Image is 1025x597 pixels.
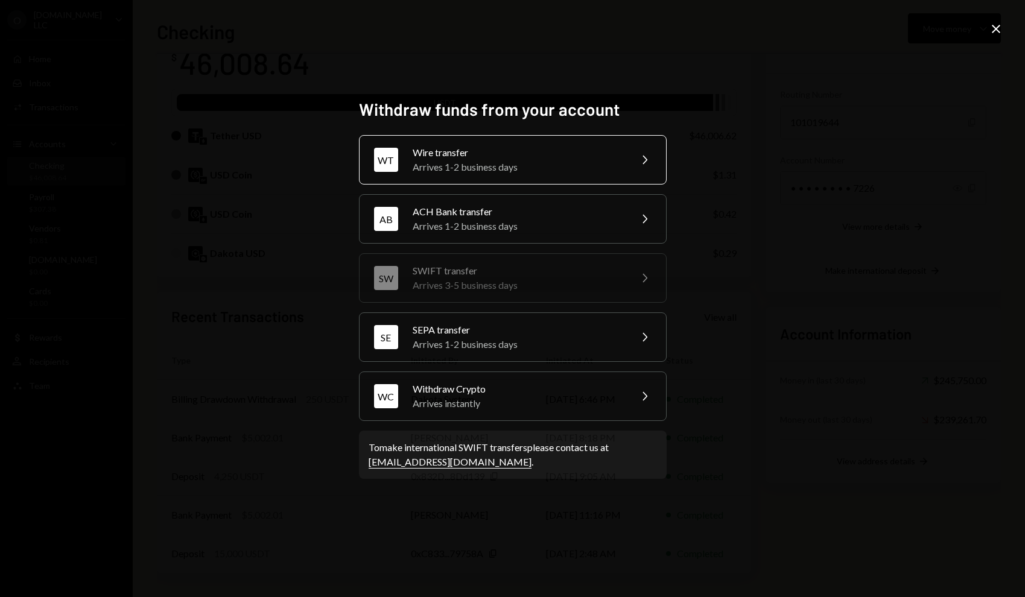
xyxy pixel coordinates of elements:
[413,382,623,396] div: Withdraw Crypto
[374,148,398,172] div: WT
[374,384,398,408] div: WC
[413,396,623,411] div: Arrives instantly
[374,266,398,290] div: SW
[413,278,623,292] div: Arrives 3-5 business days
[413,323,623,337] div: SEPA transfer
[413,145,623,160] div: Wire transfer
[374,325,398,349] div: SE
[359,371,667,421] button: WCWithdraw CryptoArrives instantly
[369,440,657,469] div: To make international SWIFT transfers please contact us at .
[359,312,667,362] button: SESEPA transferArrives 1-2 business days
[413,219,623,233] div: Arrives 1-2 business days
[413,160,623,174] div: Arrives 1-2 business days
[413,264,623,278] div: SWIFT transfer
[413,204,623,219] div: ACH Bank transfer
[359,253,667,303] button: SWSWIFT transferArrives 3-5 business days
[369,456,532,469] a: [EMAIL_ADDRESS][DOMAIN_NAME]
[413,337,623,352] div: Arrives 1-2 business days
[359,135,667,185] button: WTWire transferArrives 1-2 business days
[359,194,667,244] button: ABACH Bank transferArrives 1-2 business days
[374,207,398,231] div: AB
[359,98,667,121] h2: Withdraw funds from your account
